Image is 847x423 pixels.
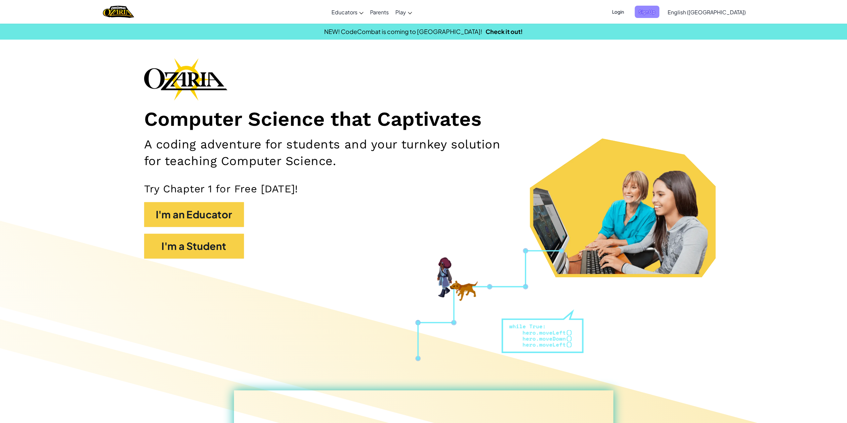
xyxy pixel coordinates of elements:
[367,3,392,21] a: Parents
[608,6,628,18] button: Login
[103,5,134,19] img: Home
[486,28,523,35] a: Check it out!
[328,3,367,21] a: Educators
[392,3,415,21] a: Play
[144,107,703,131] h1: Computer Science that Captivates
[635,6,659,18] button: Sign Up
[324,28,482,35] span: NEW! CodeCombat is coming to [GEOGRAPHIC_DATA]!
[668,9,746,16] span: English ([GEOGRAPHIC_DATA])
[103,5,134,19] a: Ozaria by CodeCombat logo
[664,3,749,21] a: English ([GEOGRAPHIC_DATA])
[144,182,703,195] p: Try Chapter 1 for Free [DATE]!
[144,58,227,101] img: Ozaria branding logo
[144,136,519,169] h2: A coding adventure for students and your turnkey solution for teaching Computer Science.
[144,234,244,259] button: I'm a Student
[331,9,357,16] span: Educators
[144,202,244,227] button: I'm an Educator
[395,9,406,16] span: Play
